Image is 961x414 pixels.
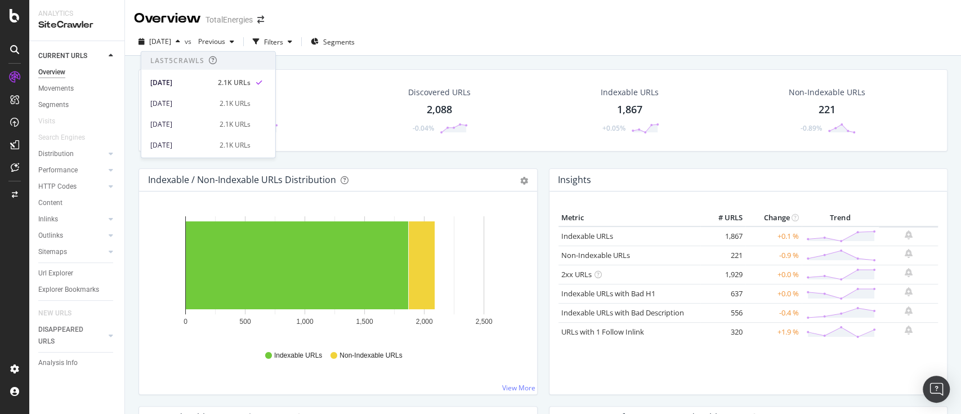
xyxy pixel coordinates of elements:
[745,210,802,226] th: Change
[745,322,802,341] td: +1.9 %
[905,306,913,315] div: bell-plus
[38,99,69,111] div: Segments
[134,9,201,28] div: Overview
[38,115,66,127] a: Visits
[38,66,117,78] a: Overview
[150,140,213,150] div: [DATE]
[38,230,105,242] a: Outlinks
[700,303,745,322] td: 556
[38,213,105,225] a: Inlinks
[38,181,77,193] div: HTTP Codes
[38,66,65,78] div: Overview
[38,132,85,144] div: Search Engines
[323,37,355,47] span: Segments
[561,288,655,299] a: Indexable URLs with Bad H1
[413,123,434,133] div: -0.04%
[38,197,62,209] div: Content
[905,287,913,296] div: bell-plus
[149,37,171,46] span: 2025 Sep. 3rd
[38,148,105,160] a: Distribution
[802,210,879,226] th: Trend
[700,284,745,303] td: 637
[38,132,96,144] a: Search Engines
[520,177,528,185] div: gear
[601,87,659,98] div: Indexable URLs
[274,351,322,360] span: Indexable URLs
[561,231,613,241] a: Indexable URLs
[150,77,211,87] div: [DATE]
[356,318,373,326] text: 1,500
[502,383,535,393] a: View More
[339,351,402,360] span: Non-Indexable URLs
[38,181,105,193] a: HTTP Codes
[38,268,73,279] div: Url Explorer
[150,119,213,129] div: [DATE]
[415,318,432,326] text: 2,000
[475,318,492,326] text: 2,500
[185,37,194,46] span: vs
[38,115,55,127] div: Visits
[38,50,105,62] a: CURRENT URLS
[150,56,204,65] div: Last 5 Crawls
[558,210,700,226] th: Metric
[819,103,835,117] div: 221
[38,284,99,296] div: Explorer Bookmarks
[38,268,117,279] a: Url Explorer
[220,140,251,150] div: 2.1K URLs
[38,83,117,95] a: Movements
[218,77,251,87] div: 2.1K URLs
[257,16,264,24] div: arrow-right-arrow-left
[745,246,802,265] td: -0.9 %
[38,230,63,242] div: Outlinks
[905,268,913,277] div: bell-plus
[194,33,239,51] button: Previous
[602,123,625,133] div: +0.05%
[38,357,78,369] div: Analysis Info
[561,308,684,318] a: Indexable URLs with Bad Description
[239,318,251,326] text: 500
[745,284,802,303] td: +0.0 %
[700,226,745,246] td: 1,867
[148,174,336,185] div: Indexable / Non-Indexable URLs Distribution
[789,87,865,98] div: Non-Indexable URLs
[700,322,745,341] td: 320
[38,99,117,111] a: Segments
[38,324,95,348] div: DISAPPEARED URLS
[700,265,745,284] td: 1,929
[38,164,105,176] a: Performance
[905,326,913,335] div: bell-plus
[248,33,297,51] button: Filters
[306,33,359,51] button: Segments
[296,318,313,326] text: 1,000
[426,103,452,117] div: 2,088
[150,98,213,108] div: [DATE]
[561,269,592,279] a: 2xx URLs
[905,230,913,239] div: bell-plus
[184,318,187,326] text: 0
[38,246,67,258] div: Sitemaps
[38,197,117,209] a: Content
[38,50,87,62] div: CURRENT URLS
[923,376,950,403] div: Open Intercom Messenger
[561,250,630,260] a: Non-Indexable URLs
[745,226,802,246] td: +0.1 %
[38,308,71,319] div: NEW URLS
[745,303,802,322] td: -0.4 %
[38,324,105,348] a: DISAPPEARED URLS
[700,246,745,265] td: 221
[38,148,74,160] div: Distribution
[148,210,522,340] svg: A chart.
[220,119,251,129] div: 2.1K URLs
[38,357,117,369] a: Analysis Info
[194,37,225,46] span: Previous
[801,123,822,133] div: -0.89%
[38,246,105,258] a: Sitemaps
[38,164,78,176] div: Performance
[558,172,591,188] h4: Insights
[561,327,644,337] a: URLs with 1 Follow Inlink
[38,284,117,296] a: Explorer Bookmarks
[408,87,470,98] div: Discovered URLs
[38,9,115,19] div: Analytics
[264,37,283,47] div: Filters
